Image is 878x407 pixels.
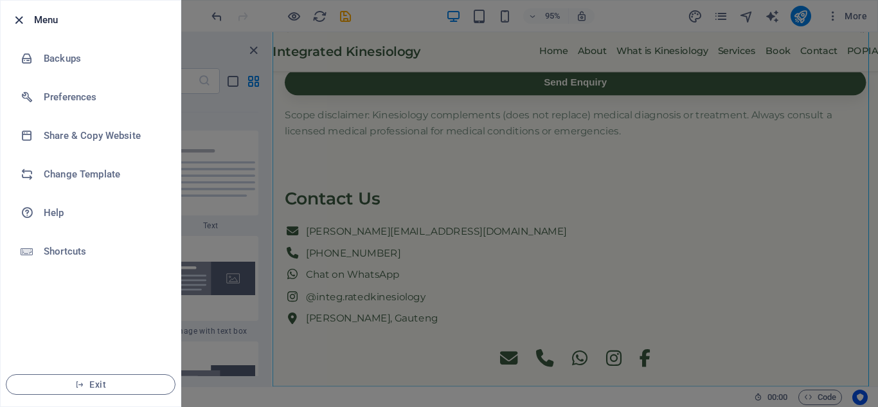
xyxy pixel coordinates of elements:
[34,12,170,28] h6: Menu
[44,244,163,259] h6: Shortcuts
[1,194,181,232] a: Help
[44,205,163,221] h6: Help
[44,128,163,143] h6: Share & Copy Website
[44,89,163,105] h6: Preferences
[44,167,163,182] h6: Change Template
[17,379,165,390] span: Exit
[44,51,163,66] h6: Backups
[6,374,175,395] button: Exit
